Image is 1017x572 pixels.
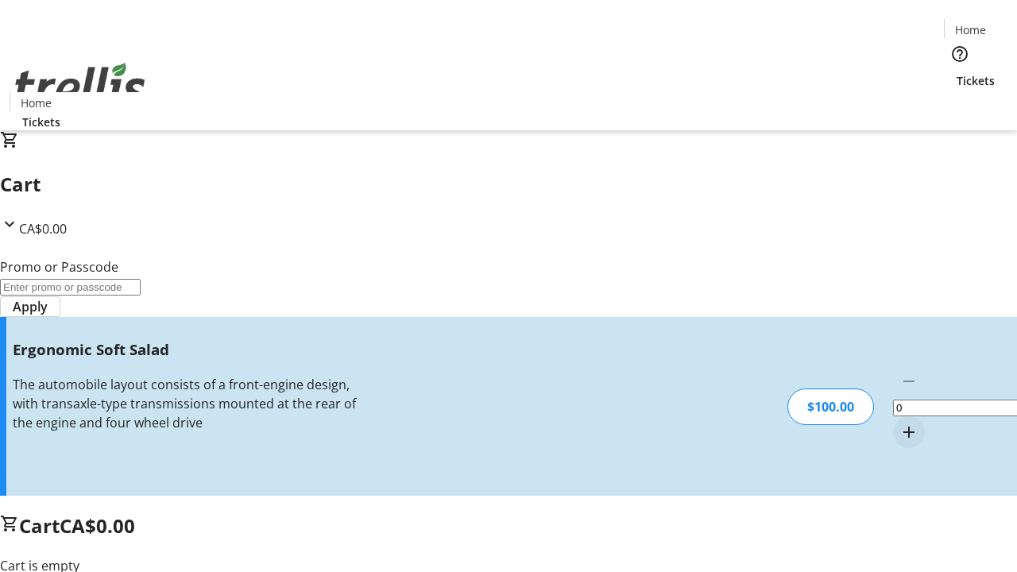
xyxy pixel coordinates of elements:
a: Home [10,95,61,111]
button: Cart [944,89,976,121]
span: Apply [13,297,48,316]
button: Help [944,38,976,70]
span: Tickets [22,114,60,130]
span: Home [21,95,52,111]
span: Tickets [957,72,995,89]
img: Orient E2E Organization DZeOS9eTtn's Logo [10,45,151,125]
span: CA$0.00 [60,512,135,539]
a: Home [945,21,996,38]
span: Home [955,21,986,38]
div: $100.00 [787,388,874,425]
a: Tickets [10,114,73,130]
a: Tickets [944,72,1007,89]
h3: Ergonomic Soft Salad [13,338,360,361]
div: The automobile layout consists of a front-engine design, with transaxle-type transmissions mounte... [13,375,360,432]
button: Increment by one [893,416,925,448]
span: CA$0.00 [19,220,67,238]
